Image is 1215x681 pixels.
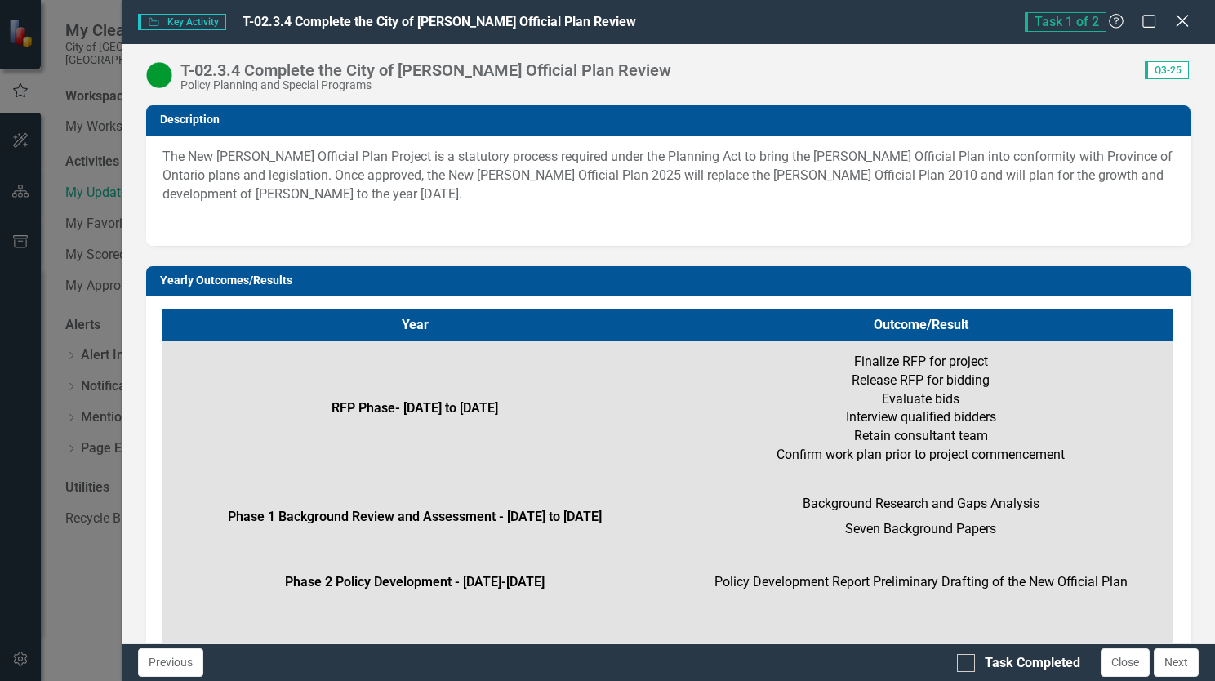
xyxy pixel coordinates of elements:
[180,79,671,91] div: Policy Planning and Special Programs
[668,558,1173,608] td: Policy Development Report Preliminary Drafting of the New Official Plan
[1154,648,1199,677] button: Next
[138,14,226,30] span: Key Activity
[332,400,498,416] strong: RFP Phase- [DATE] to [DATE]
[243,14,636,29] span: T-02.3.4 Complete the City of [PERSON_NAME] Official Plan Review
[228,509,602,524] strong: Phase 1 Background Review and Assessment - [DATE] to [DATE]
[146,62,172,88] img: Proceeding as Anticipated
[874,317,968,332] span: Outcome/Result
[160,274,1182,287] h3: Yearly Outcomes/Results
[160,113,1182,126] h3: Description
[676,495,1165,517] p: Background Research and Gaps Analysis
[676,517,1165,539] p: Seven Background Papers
[138,648,203,677] button: Previous
[285,574,545,590] strong: Phase 2 Policy Development - [DATE]-[DATE]
[1145,61,1189,79] span: Q3-25
[180,61,671,79] div: T-02.3.4 Complete the City of [PERSON_NAME] Official Plan Review
[985,654,1080,673] div: Task Completed
[1101,648,1150,677] button: Close
[1025,12,1106,32] span: Task 1 of 2
[162,148,1174,207] p: The New [PERSON_NAME] Official Plan Project is a statutory process required under the Planning Ac...
[402,317,429,332] span: Year
[668,341,1173,476] td: Finalize RFP for project Release RFP for bidding Evaluate bids Interview qualified bidders Retain...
